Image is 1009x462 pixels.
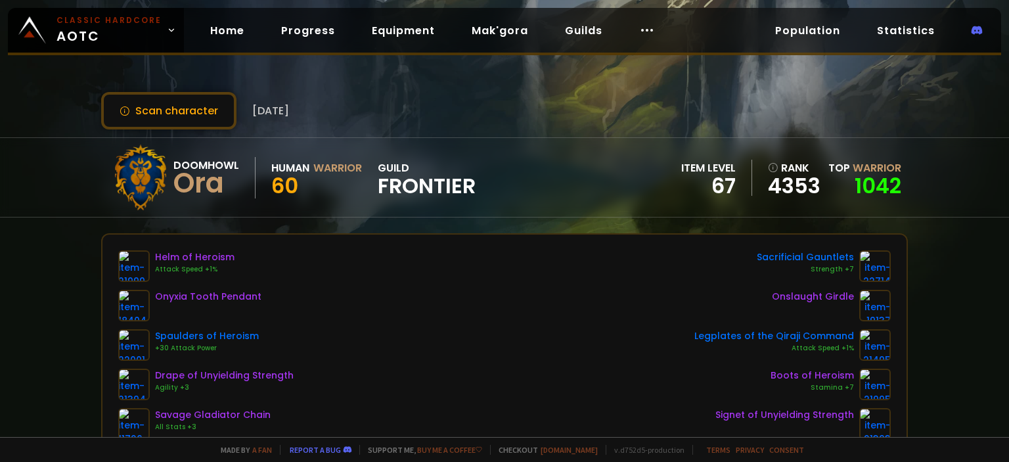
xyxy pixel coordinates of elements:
div: rank [768,160,820,176]
span: v. d752d5 - production [606,445,684,455]
div: Legplates of the Qiraji Command [694,329,854,343]
div: item level [681,160,736,176]
span: Frontier [378,176,476,196]
span: Made by [213,445,272,455]
button: Scan character [101,92,236,129]
div: Onslaught Girdle [772,290,854,304]
a: Consent [769,445,804,455]
img: item-21495 [859,329,891,361]
div: guild [378,160,476,196]
div: Attack Speed +1% [694,343,854,354]
div: 67 [681,176,736,196]
div: Human [271,160,309,176]
img: item-18404 [118,290,150,321]
span: [DATE] [252,103,289,119]
div: Savage Gladiator Chain [155,408,271,422]
a: Statistics [866,17,945,44]
div: Onyxia Tooth Pendant [155,290,261,304]
div: Boots of Heroism [771,369,854,382]
span: Checkout [490,445,598,455]
a: Classic HardcoreAOTC [8,8,184,53]
div: Spaulders of Heroism [155,329,259,343]
a: Buy me a coffee [417,445,482,455]
div: Agility +3 [155,382,294,393]
a: Report a bug [290,445,341,455]
img: item-21995 [859,369,891,400]
div: All Stats +3 [155,422,271,432]
div: Signet of Unyielding Strength [715,408,854,422]
a: Privacy [736,445,764,455]
a: 4353 [768,176,820,196]
a: Equipment [361,17,445,44]
span: Support me, [359,445,482,455]
span: Warrior [853,160,901,175]
div: Attack Speed +1% [155,264,235,275]
a: [DOMAIN_NAME] [541,445,598,455]
a: Home [200,17,255,44]
div: +30 Attack Power [155,343,259,354]
img: item-21394 [118,369,150,400]
img: item-21393 [859,408,891,440]
a: Mak'gora [461,17,539,44]
div: Stamina +7 [771,382,854,393]
a: 1042 [855,171,901,200]
div: Sacrificial Gauntlets [757,250,854,264]
div: Ora [173,173,239,193]
small: Classic Hardcore [56,14,162,26]
span: 60 [271,171,298,200]
div: Doomhowl [173,157,239,173]
img: item-11726 [118,408,150,440]
div: Drape of Unyielding Strength [155,369,294,382]
a: a fan [252,445,272,455]
img: item-22001 [118,329,150,361]
a: Population [765,17,851,44]
div: Helm of Heroism [155,250,235,264]
span: AOTC [56,14,162,46]
a: Progress [271,17,346,44]
img: item-21999 [118,250,150,282]
div: Strength +7 [757,264,854,275]
img: item-22714 [859,250,891,282]
a: Guilds [554,17,613,44]
div: Warrior [313,160,362,176]
div: Top [828,160,901,176]
a: Terms [706,445,730,455]
img: item-19137 [859,290,891,321]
